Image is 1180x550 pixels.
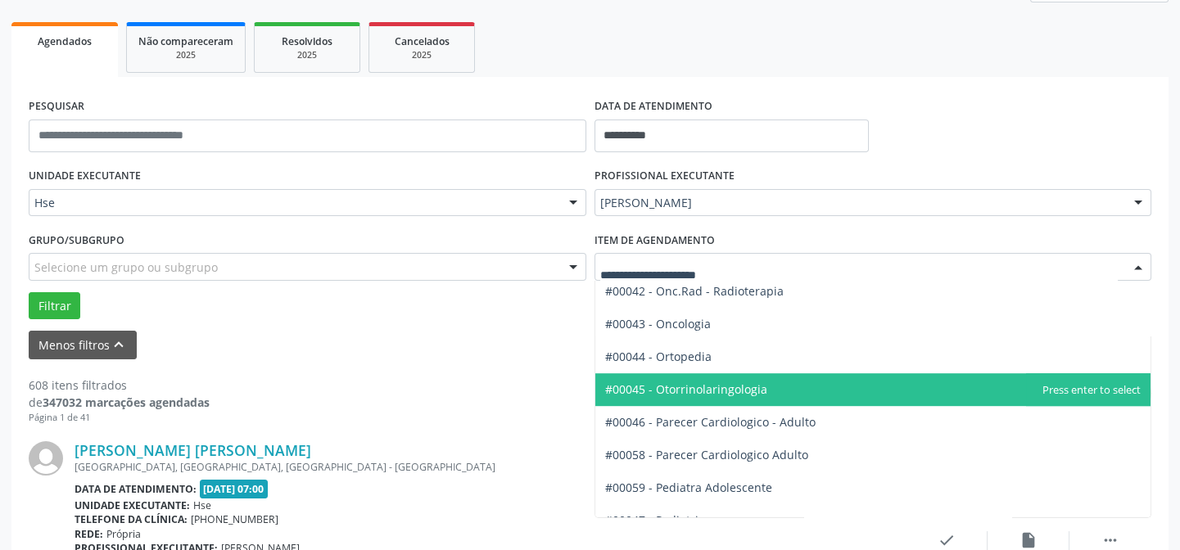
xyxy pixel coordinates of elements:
b: Telefone da clínica: [75,512,188,526]
div: de [29,394,210,411]
label: DATA DE ATENDIMENTO [595,94,712,119]
span: #00059 - Pediatra Adolescente [605,480,772,495]
span: #00046 - Parecer Cardiologico - Adulto [605,414,816,430]
strong: 347032 marcações agendadas [43,394,210,410]
i: keyboard_arrow_up [110,336,128,354]
span: Hse [34,195,553,211]
span: #00043 - Oncologia [605,316,711,331]
span: Própria [106,527,141,541]
div: 608 itens filtrados [29,376,210,394]
span: [PHONE_NUMBER] [191,512,278,526]
i: insert_drive_file [1020,531,1038,549]
label: PESQUISAR [29,94,84,119]
div: [GEOGRAPHIC_DATA], [GEOGRAPHIC_DATA], [GEOGRAPHIC_DATA] - [GEOGRAPHIC_DATA] [75,460,906,474]
span: #00058 - Parecer Cardiologico Adulto [605,447,808,462]
i:  [1101,531,1119,549]
label: PROFISSIONAL EXECUTANTE [595,164,735,189]
label: Item de agendamento [595,228,715,253]
span: Agendados [38,34,92,48]
span: Não compareceram [138,34,233,48]
span: Hse [193,498,211,512]
span: Selecione um grupo ou subgrupo [34,259,218,276]
label: UNIDADE EXECUTANTE [29,164,141,189]
span: #00042 - Onc.Rad - Radioterapia [605,283,784,299]
div: 2025 [138,49,233,61]
span: #00047 - Pediatria [605,512,705,528]
button: Filtrar [29,292,80,320]
span: Resolvidos [282,34,332,48]
span: [DATE] 07:00 [200,480,269,498]
i: check [938,531,956,549]
span: [PERSON_NAME] [600,195,1119,211]
div: Página 1 de 41 [29,411,210,425]
label: Grupo/Subgrupo [29,228,124,253]
b: Data de atendimento: [75,482,197,496]
div: 2025 [266,49,348,61]
div: 2025 [381,49,463,61]
span: #00044 - Ortopedia [605,349,712,364]
button: Menos filtroskeyboard_arrow_up [29,331,137,359]
img: img [29,441,63,476]
b: Rede: [75,527,103,541]
b: Unidade executante: [75,498,190,512]
span: Cancelados [395,34,450,48]
span: #00045 - Otorrinolaringologia [605,381,767,397]
a: [PERSON_NAME] [PERSON_NAME] [75,441,311,459]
